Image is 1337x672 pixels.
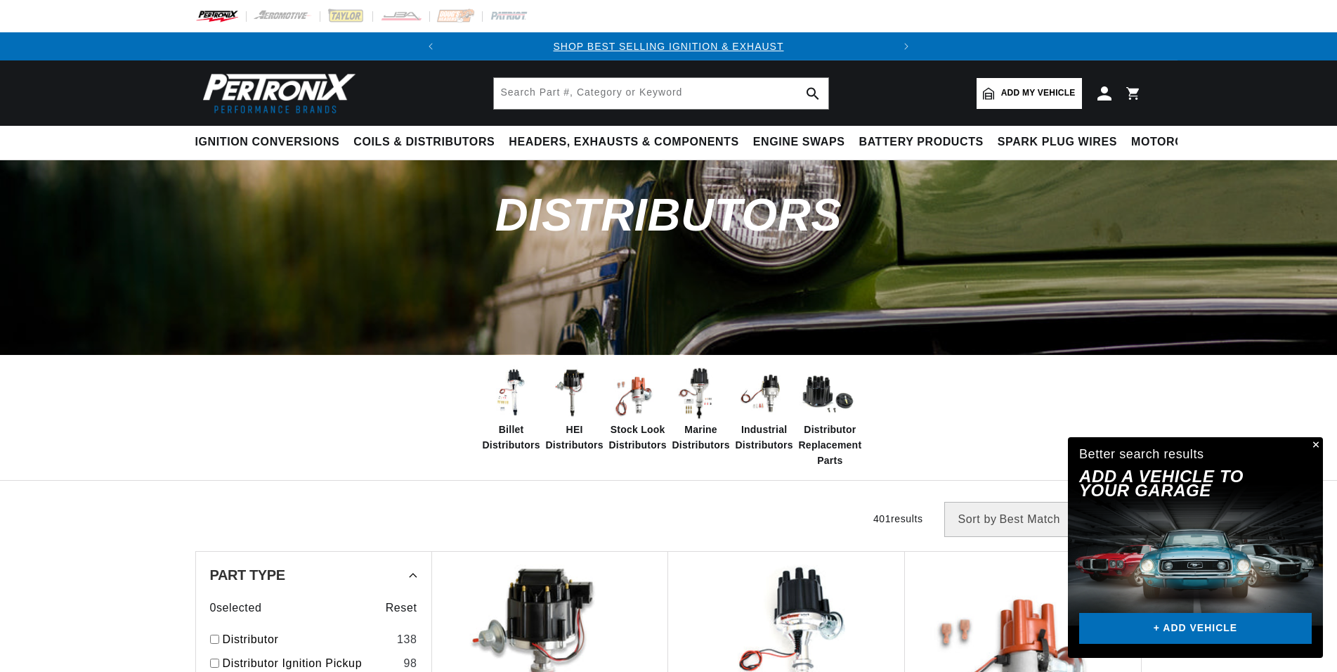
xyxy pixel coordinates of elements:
span: Part Type [210,568,285,582]
slideshow-component: Translation missing: en.sections.announcements.announcement_bar [160,32,1178,60]
summary: Engine Swaps [746,126,852,159]
h2: Add A VEHICLE to your garage [1079,470,1277,498]
div: 138 [397,631,417,649]
a: Billet Distributors Billet Distributors [483,366,539,453]
a: Distributor Replacement Parts Distributor Replacement Parts [799,366,855,469]
button: search button [797,78,828,109]
span: 401 results [873,513,923,524]
span: Billet Distributors [483,422,540,453]
span: Spark Plug Wires [998,135,1117,150]
span: Sort by [958,514,997,525]
span: Motorcycle [1131,135,1215,150]
div: Announcement [445,39,892,54]
img: Industrial Distributors [736,366,792,422]
span: Marine Distributors [672,422,730,453]
span: Distributors [495,189,842,240]
img: HEI Distributors [546,366,602,422]
input: Search Part #, Category or Keyword [494,78,828,109]
summary: Coils & Distributors [346,126,502,159]
summary: Spark Plug Wires [991,126,1124,159]
summary: Headers, Exhausts & Components [502,126,745,159]
a: + ADD VEHICLE [1079,613,1312,645]
img: Distributor Replacement Parts [799,366,855,422]
a: Industrial Distributors Industrial Distributors [736,366,792,453]
img: Pertronix [195,69,357,117]
button: Translation missing: en.sections.announcements.next_announcement [892,32,920,60]
img: Marine Distributors [672,366,729,422]
span: Industrial Distributors [736,422,793,453]
a: Stock Look Distributors Stock Look Distributors [609,366,665,453]
img: Billet Distributors [483,366,539,422]
span: Distributor Replacement Parts [799,422,862,469]
button: Translation missing: en.sections.announcements.previous_announcement [417,32,445,60]
span: Battery Products [859,135,984,150]
img: Stock Look Distributors [609,366,665,422]
button: Close [1306,437,1323,454]
a: Marine Distributors Marine Distributors [672,366,729,453]
a: Add my vehicle [977,78,1082,109]
summary: Battery Products [852,126,991,159]
a: Distributor [223,631,391,649]
span: Coils & Distributors [353,135,495,150]
span: HEI Distributors [546,422,604,453]
span: Headers, Exhausts & Components [509,135,738,150]
span: Stock Look Distributors [609,422,667,453]
span: Engine Swaps [753,135,845,150]
span: Reset [386,599,417,617]
select: Sort by [944,502,1128,537]
a: SHOP BEST SELLING IGNITION & EXHAUST [553,41,783,52]
span: Add my vehicle [1001,86,1076,100]
div: Better search results [1079,444,1204,465]
a: HEI Distributors HEI Distributors [546,366,602,453]
summary: Motorcycle [1124,126,1222,159]
div: 1 of 2 [445,39,892,54]
span: Ignition Conversions [195,135,340,150]
span: 0 selected [210,599,262,617]
summary: Ignition Conversions [195,126,347,159]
